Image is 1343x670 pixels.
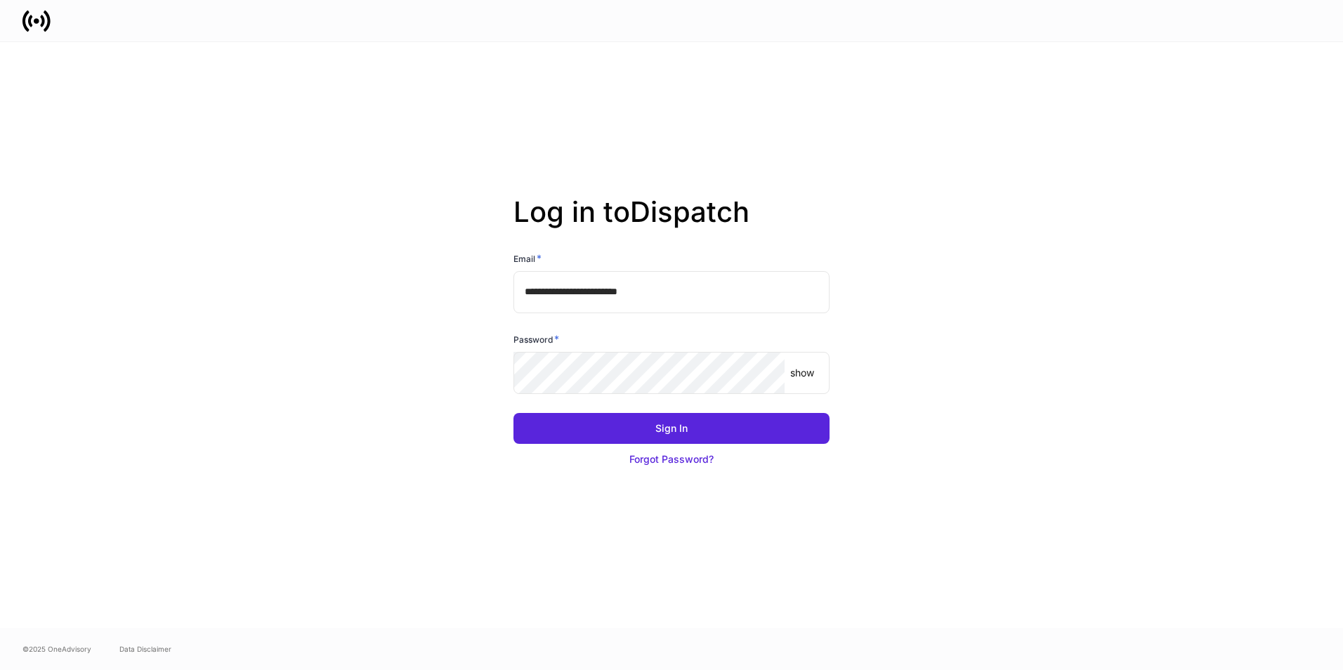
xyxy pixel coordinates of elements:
h2: Log in to Dispatch [513,195,830,251]
h6: Email [513,251,542,265]
div: Forgot Password? [629,452,714,466]
h6: Password [513,332,559,346]
a: Data Disclaimer [119,643,171,655]
p: show [790,366,814,380]
span: © 2025 OneAdvisory [22,643,91,655]
button: Forgot Password? [513,444,830,475]
button: Sign In [513,413,830,444]
div: Sign In [655,421,688,435]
